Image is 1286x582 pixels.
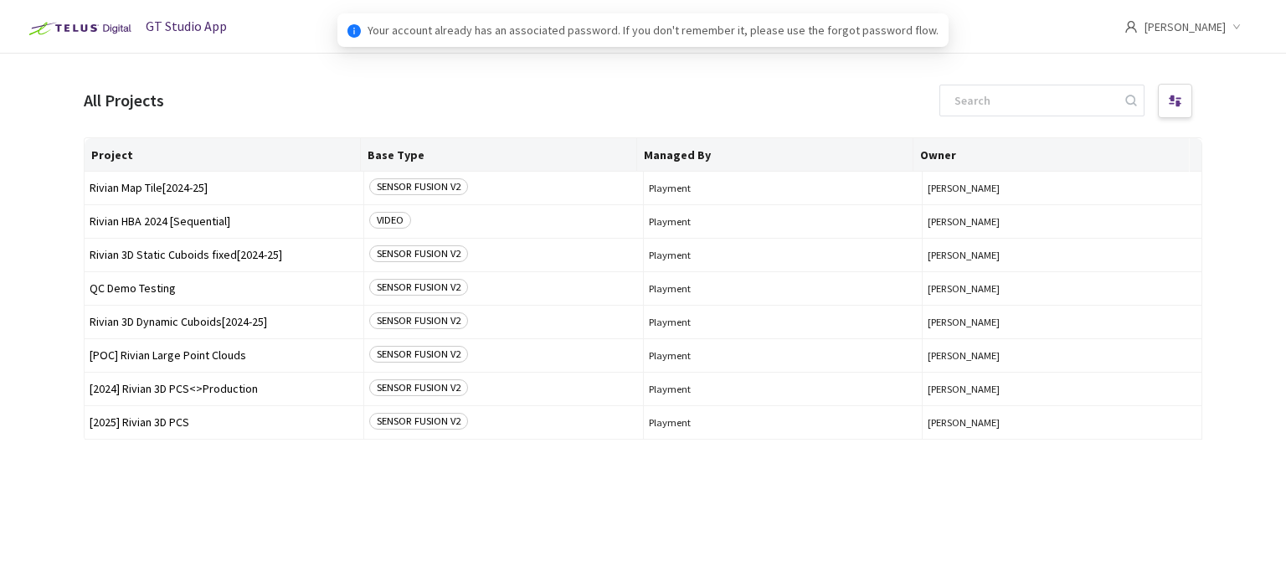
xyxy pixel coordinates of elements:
span: info-circle [347,24,361,38]
th: Project [85,138,361,172]
button: [PERSON_NAME] [928,316,1196,328]
button: [PERSON_NAME] [928,383,1196,395]
button: [PERSON_NAME] [928,249,1196,261]
span: Playment [649,349,918,362]
span: Playment [649,249,918,261]
span: Your account already has an associated password. If you don't remember it, please use the forgot ... [368,21,939,39]
span: Playment [649,215,918,228]
span: [POC] Rivian Large Point Clouds [90,349,358,362]
span: Playment [649,316,918,328]
input: Search [944,85,1123,116]
button: [PERSON_NAME] [928,349,1196,362]
th: Base Type [361,138,637,172]
th: Owner [913,138,1190,172]
img: Telus [20,15,136,42]
span: Rivian 3D Dynamic Cuboids[2024-25] [90,316,358,328]
span: SENSOR FUSION V2 [369,245,468,262]
button: [PERSON_NAME] [928,282,1196,295]
span: VIDEO [369,212,411,229]
span: SENSOR FUSION V2 [369,379,468,396]
span: user [1124,20,1138,33]
span: down [1232,23,1241,31]
button: [PERSON_NAME] [928,416,1196,429]
span: SENSOR FUSION V2 [369,178,468,195]
span: [2024] Rivian 3D PCS<>Production [90,383,358,395]
span: SENSOR FUSION V2 [369,346,468,363]
span: Rivian Map Tile[2024-25] [90,182,358,194]
div: All Projects [84,87,164,113]
span: Playment [649,383,918,395]
span: Rivian 3D Static Cuboids fixed[2024-25] [90,249,358,261]
span: Playment [649,416,918,429]
span: GT Studio App [146,18,227,34]
span: SENSOR FUSION V2 [369,279,468,296]
button: [PERSON_NAME] [928,182,1196,194]
th: Managed By [637,138,913,172]
span: SENSOR FUSION V2 [369,312,468,329]
span: [2025] Rivian 3D PCS [90,416,358,429]
span: Playment [649,282,918,295]
button: [PERSON_NAME] [928,215,1196,228]
span: Playment [649,182,918,194]
span: SENSOR FUSION V2 [369,413,468,430]
span: Rivian HBA 2024 [Sequential] [90,215,358,228]
span: QC Demo Testing [90,282,358,295]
